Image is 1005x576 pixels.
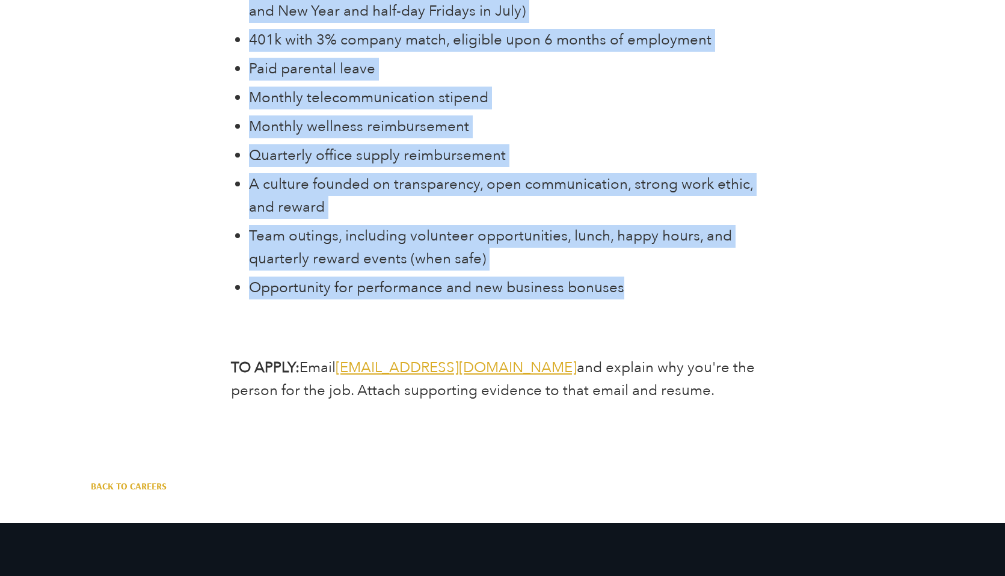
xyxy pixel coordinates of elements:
[249,146,506,165] span: Quarterly office supply reimbursement
[249,226,732,269] span: Team outings, including volunteer opportunities, lunch, happy hours, and quarterly reward events ...
[249,174,753,217] span: A culture founded on transparency, open communication, strong work ethic, and reward
[231,358,300,378] b: TO APPLY:
[249,278,624,298] span: Opportunity for performance and new business bonuses
[300,358,336,378] span: Email
[91,479,167,492] a: Back to Careers
[249,30,711,50] span: 401k with 3% company match, eligible upon 6 months of employment
[336,358,577,378] a: [EMAIL_ADDRESS][DOMAIN_NAME]
[249,59,375,79] span: Paid parental leave
[249,88,488,108] span: Monthly telecommunication stipend
[249,117,469,136] span: Monthly wellness reimbursement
